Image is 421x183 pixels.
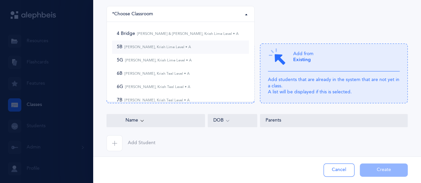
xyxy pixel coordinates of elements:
button: Cancel [323,163,354,177]
span: 6G [117,84,190,90]
div: *Choose Classroom [112,11,153,18]
small: [PERSON_NAME], Kriah Teal Level • A [122,98,190,102]
small: [PERSON_NAME], Kriah Teal Level • A [123,85,190,89]
span: 7B [117,97,190,103]
small: [PERSON_NAME], Kriah Lime Level • A [122,45,191,49]
span: 6B [117,71,190,77]
div: Parents [266,117,402,124]
span: 4 Bridge [117,31,239,37]
span: Name [112,117,138,124]
button: Add Student [106,135,155,151]
img: Click.svg [268,47,287,66]
span: Add Student [128,140,155,146]
small: [PERSON_NAME], Kriah Lime Level • A [123,58,192,62]
span: 5G [117,57,192,63]
small: [PERSON_NAME] & [PERSON_NAME], Kriah Lime Level • A [135,32,239,36]
small: [PERSON_NAME], Kriah Teal Level • A [122,71,190,76]
p: Add from [293,51,314,63]
span: 5B [117,44,191,50]
p: Add students that are already in the system that are not yet in a class. A list will be displayed... [268,77,400,95]
b: Existing [293,57,311,62]
button: *Choose Classroom [106,6,255,22]
div: DOB [213,117,252,124]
